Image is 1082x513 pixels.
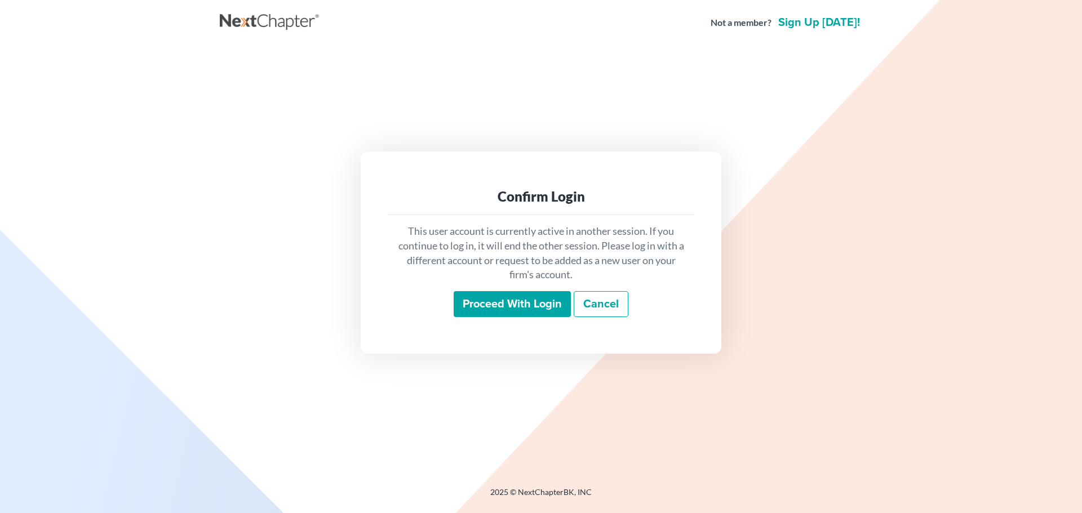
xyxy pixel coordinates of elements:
[397,224,685,282] p: This user account is currently active in another session. If you continue to log in, it will end ...
[711,16,771,29] strong: Not a member?
[776,17,862,28] a: Sign up [DATE]!
[574,291,628,317] a: Cancel
[397,188,685,206] div: Confirm Login
[220,487,862,507] div: 2025 © NextChapterBK, INC
[454,291,571,317] input: Proceed with login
